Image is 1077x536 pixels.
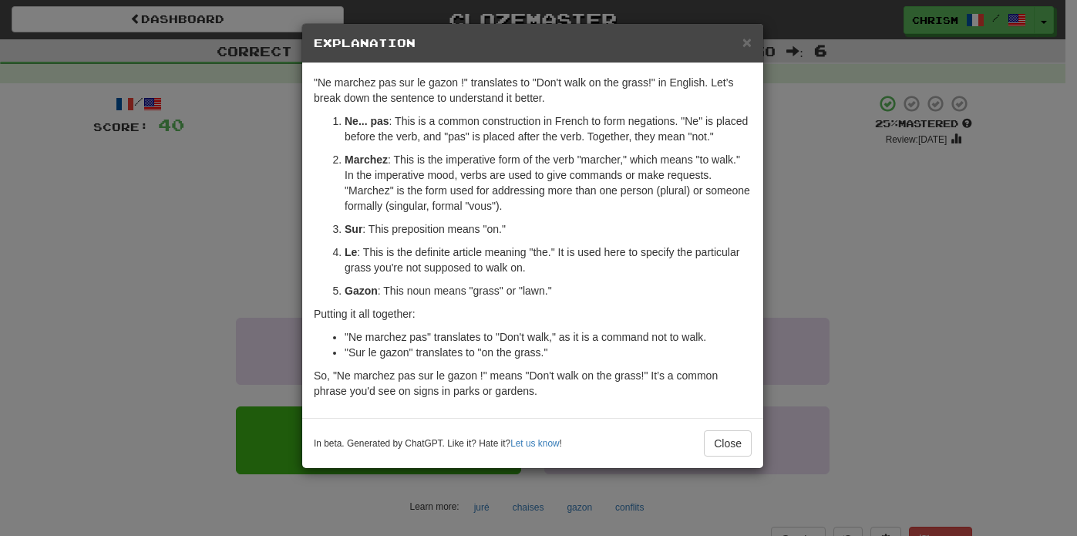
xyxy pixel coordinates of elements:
[345,152,752,214] p: : This is the imperative form of the verb "marcher," which means "to walk." In the imperative moo...
[345,223,362,235] strong: Sur
[742,34,752,50] button: Close
[314,75,752,106] p: "Ne marchez pas sur le gazon !" translates to "Don't walk on the grass!" in English. Let’s break ...
[314,306,752,322] p: Putting it all together:
[510,438,559,449] a: Let us know
[314,437,562,450] small: In beta. Generated by ChatGPT. Like it? Hate it? !
[345,345,752,360] li: "Sur le gazon" translates to "on the grass."
[345,283,752,298] p: : This noun means "grass" or "lawn."
[345,246,357,258] strong: Le
[314,35,752,51] h5: Explanation
[345,115,389,127] strong: Ne... pas
[345,329,752,345] li: "Ne marchez pas" translates to "Don't walk," as it is a command not to walk.
[345,113,752,144] p: : This is a common construction in French to form negations. "Ne" is placed before the verb, and ...
[345,153,388,166] strong: Marchez
[314,368,752,399] p: So, "Ne marchez pas sur le gazon !" means "Don't walk on the grass!" It’s a common phrase you'd s...
[742,33,752,51] span: ×
[704,430,752,457] button: Close
[345,221,752,237] p: : This preposition means "on."
[345,244,752,275] p: : This is the definite article meaning "the." It is used here to specify the particular grass you...
[345,285,378,297] strong: Gazon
